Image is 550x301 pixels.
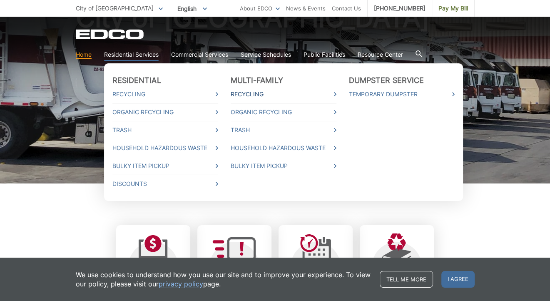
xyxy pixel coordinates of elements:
[349,76,424,85] a: Dumpster Service
[241,50,291,59] a: Service Schedules
[441,271,475,288] span: I agree
[304,50,345,59] a: Public Facilities
[349,90,455,99] a: Temporary Dumpster
[112,76,161,85] a: Residential
[112,161,218,171] a: Bulky Item Pickup
[76,4,475,187] h1: City of [GEOGRAPHIC_DATA]
[171,50,228,59] a: Commercial Services
[231,90,336,99] a: Recycling
[171,2,213,15] span: English
[231,143,336,153] a: Household Hazardous Waste
[240,4,280,13] a: About EDCO
[438,4,468,13] span: Pay My Bill
[231,76,283,85] a: Multi-Family
[231,125,336,135] a: Trash
[159,279,203,288] a: privacy policy
[112,179,218,188] a: Discounts
[76,270,371,288] p: We use cookies to understand how you use our site and to improve your experience. To view our pol...
[358,50,403,59] a: Resource Center
[104,50,159,59] a: Residential Services
[76,5,154,12] span: City of [GEOGRAPHIC_DATA]
[231,108,336,117] a: Organic Recycling
[112,108,218,117] a: Organic Recycling
[286,4,326,13] a: News & Events
[231,161,336,171] a: Bulky Item Pickup
[112,125,218,135] a: Trash
[380,271,433,288] a: Tell me more
[332,4,361,13] a: Contact Us
[76,50,92,59] a: Home
[76,29,145,39] a: EDCD logo. Return to the homepage.
[112,143,218,153] a: Household Hazardous Waste
[112,90,218,99] a: Recycling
